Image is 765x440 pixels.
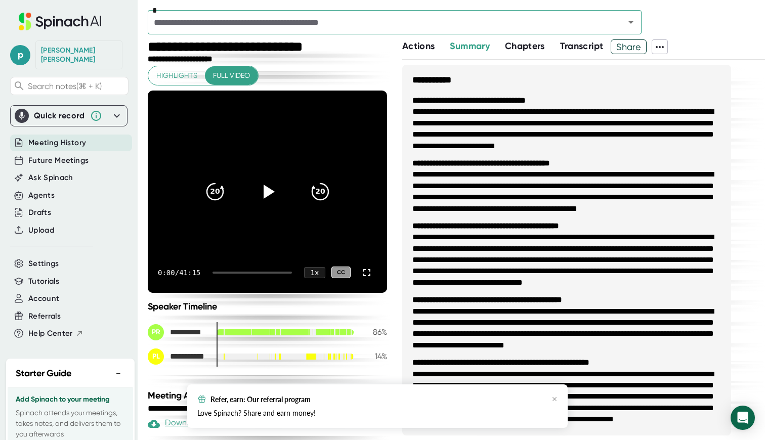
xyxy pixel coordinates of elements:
[28,311,61,322] button: Referrals
[16,367,71,380] h2: Starter Guide
[28,81,102,91] span: Search notes (⌘ + K)
[28,276,59,287] button: Tutorials
[731,406,755,430] div: Open Intercom Messenger
[505,40,545,52] span: Chapters
[450,40,489,52] span: Summary
[28,155,89,166] button: Future Meetings
[402,40,435,52] span: Actions
[112,366,125,381] button: −
[158,269,200,277] div: 0:00 / 41:15
[10,45,30,65] span: p
[148,348,164,365] div: PL
[16,408,125,439] p: Spinach attends your meetings, takes notes, and delivers them to you afterwards
[213,69,250,82] span: Full video
[34,111,85,121] div: Quick record
[16,395,125,404] h3: Add Spinach to your meeting
[28,258,59,270] button: Settings
[611,38,646,56] span: Share
[505,39,545,53] button: Chapters
[148,418,227,430] div: Download Video
[41,46,117,64] div: Peter Leung
[28,190,55,201] button: Agents
[560,40,604,52] span: Transcript
[28,328,73,339] span: Help Center
[156,69,197,82] span: Highlights
[148,324,164,340] div: PR
[362,327,387,337] div: 86 %
[15,106,123,126] div: Quick record
[205,66,258,85] button: Full video
[611,39,647,54] button: Share
[28,225,54,236] button: Upload
[148,389,390,402] div: Meeting Attendees
[304,267,325,278] div: 1 x
[560,39,604,53] button: Transcript
[28,137,86,149] button: Meeting History
[28,293,59,304] button: Account
[28,207,51,218] button: Drafts
[28,328,83,339] button: Help Center
[362,351,387,361] div: 14 %
[148,66,205,85] button: Highlights
[402,39,435,53] button: Actions
[331,267,351,278] div: CC
[148,324,208,340] div: Paul Riley
[624,15,638,29] button: Open
[148,348,208,365] div: Peter Leung
[28,172,73,184] button: Ask Spinach
[148,301,387,312] div: Speaker Timeline
[450,39,489,53] button: Summary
